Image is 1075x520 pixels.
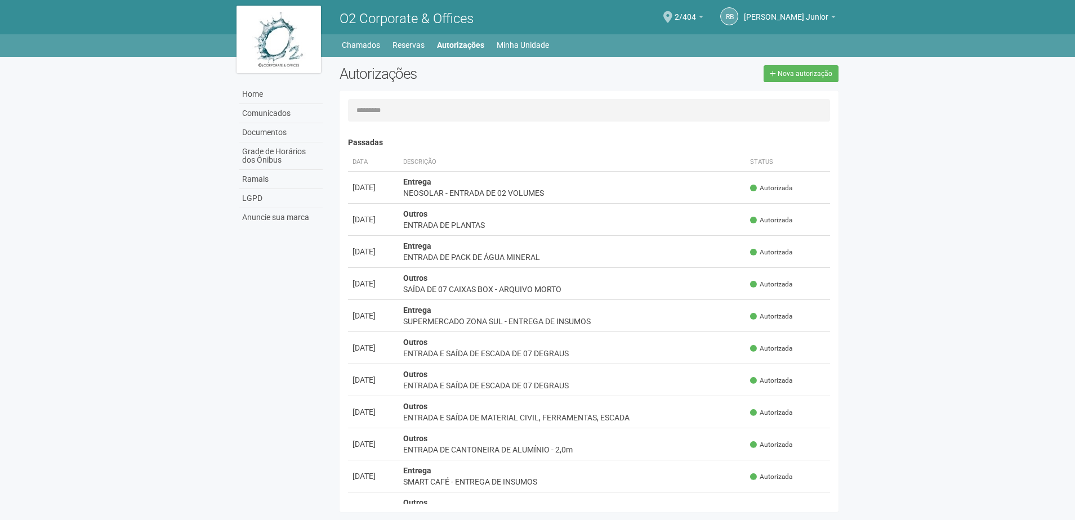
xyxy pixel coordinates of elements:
[764,65,838,82] a: Nova autorização
[675,14,703,23] a: 2/404
[237,6,321,73] img: logo.jpg
[340,65,581,82] h2: Autorizações
[403,241,431,250] strong: Entrega
[675,2,696,21] span: 2/404
[348,138,831,147] h4: Passadas
[403,284,742,295] div: SAÍDA DE 07 CAIXAS BOX - ARQUIVO MORTO
[403,252,742,263] div: ENTRADA DE PACK DE ÁGUA MINERAL
[353,374,394,385] div: [DATE]
[399,153,746,172] th: Descrição
[353,406,394,418] div: [DATE]
[720,7,738,25] a: RB
[353,503,394,514] div: [DATE]
[353,278,394,289] div: [DATE]
[342,37,380,53] a: Chamados
[353,182,394,193] div: [DATE]
[750,408,792,418] span: Autorizada
[750,216,792,225] span: Autorizada
[348,153,399,172] th: Data
[239,142,323,170] a: Grade de Horários dos Ônibus
[403,306,431,315] strong: Entrega
[392,37,425,53] a: Reservas
[353,310,394,321] div: [DATE]
[744,2,828,21] span: Raul Barrozo da Motta Junior
[403,434,427,443] strong: Outros
[239,208,323,227] a: Anuncie sua marca
[750,376,792,385] span: Autorizada
[750,312,792,321] span: Autorizada
[239,85,323,104] a: Home
[340,11,474,26] span: O2 Corporate & Offices
[497,37,549,53] a: Minha Unidade
[750,248,792,257] span: Autorizada
[239,104,323,123] a: Comunicados
[353,214,394,225] div: [DATE]
[239,123,323,142] a: Documentos
[403,476,742,487] div: SMART CAFÉ - ENTREGA DE INSUMOS
[750,183,792,193] span: Autorizada
[750,472,792,482] span: Autorizada
[403,338,427,347] strong: Outros
[778,70,832,78] span: Nova autorização
[239,189,323,208] a: LGPD
[750,440,792,450] span: Autorizada
[403,380,742,391] div: ENTRADA E SAÍDA DE ESCADA DE 07 DEGRAUS
[403,412,742,423] div: ENTRADA E SAÍDA DE MATERIAL CIVIL, FERRAMENTAS, ESCADA
[403,498,427,507] strong: Outros
[403,177,431,186] strong: Entrega
[239,170,323,189] a: Ramais
[403,209,427,218] strong: Outros
[353,342,394,353] div: [DATE]
[403,402,427,411] strong: Outros
[750,280,792,289] span: Autorizada
[403,219,742,231] div: ENTRADA DE PLANTAS
[353,438,394,450] div: [DATE]
[744,14,836,23] a: [PERSON_NAME] Junior
[403,316,742,327] div: SUPERMERCADO ZONA SUL - ENTREGA DE INSUMOS
[403,348,742,359] div: ENTRADA E SAÍDA DE ESCADA DE 07 DEGRAUS
[353,470,394,482] div: [DATE]
[403,187,742,199] div: NEOSOLAR - ENTRADA DE 02 VOLUMES
[437,37,484,53] a: Autorizações
[403,466,431,475] strong: Entrega
[750,344,792,353] span: Autorizada
[353,246,394,257] div: [DATE]
[746,153,830,172] th: Status
[403,370,427,379] strong: Outros
[403,274,427,283] strong: Outros
[403,444,742,455] div: ENTRADA DE CANTONEIRA DE ALUMÍNIO - 2,0m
